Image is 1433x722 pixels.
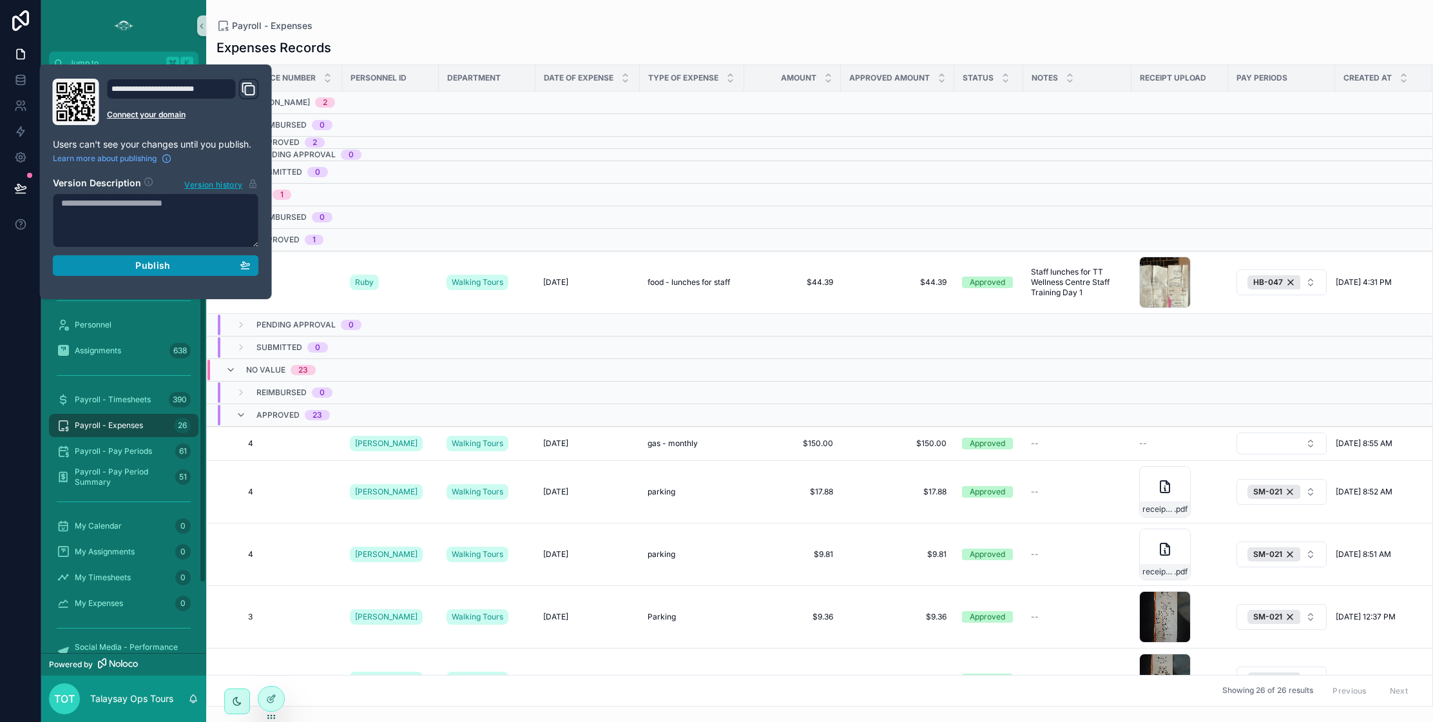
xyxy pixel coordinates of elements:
a: Powered by [41,653,206,676]
div: 2 [323,97,327,108]
span: Payroll - Pay Period Summary [75,467,170,487]
span: Ruby [355,277,374,288]
a: Walking Tours [447,544,528,565]
a: -- [1031,549,1124,560]
span: [DATE] [543,612,568,622]
span: Approved [256,137,300,148]
span: 3 [248,674,253,685]
button: Select Button [1236,541,1327,567]
a: 3 [248,612,334,622]
span: TOT [54,691,75,707]
span: Payroll - Expenses [232,19,313,32]
span: parking [648,549,675,560]
span: -- [1031,674,1039,685]
button: Publish [53,255,259,276]
span: Walking Tours [452,674,503,685]
div: 0 [175,596,191,611]
span: Staff lunches for TT Wellness Centre Staff Training Day 1 [1031,267,1124,298]
span: [DATE] 12:37 PM [1336,612,1396,622]
span: [PERSON_NAME] [355,438,418,449]
div: Domain and Custom Link [107,79,259,125]
a: Connect your domain [107,110,259,120]
a: -- [1031,674,1124,685]
span: Date of Expense [544,73,613,83]
a: [DATE] [543,277,632,288]
a: [DATE] 8:51 AM [1336,549,1416,560]
a: Payroll - Pay Periods61 [49,440,198,463]
a: -- [1031,487,1124,497]
div: 0 [320,120,325,130]
a: $9.36 [849,612,947,622]
div: 0 [175,570,191,585]
button: Jump to...K [49,52,198,75]
a: Select Button [1236,666,1327,693]
div: Approved [970,486,1005,498]
span: Walking Tours [452,612,503,622]
span: My Calendar [75,521,122,531]
a: $44.39 [752,277,833,288]
a: Walking Tours [447,607,528,627]
div: 0 [315,342,320,353]
span: Parking [648,612,676,622]
span: Submitted [256,342,302,353]
a: Payroll - Expenses [216,19,313,32]
span: 4 [248,438,253,449]
a: $9.81 [752,549,833,560]
a: Approved [962,486,1015,498]
a: $17.88 [849,487,947,497]
a: Parking [648,674,736,685]
span: [DATE] [543,487,568,497]
a: Ruby [350,275,379,290]
span: Pending Approval [256,150,336,160]
span: Personnel ID [351,73,407,83]
a: $150.00 [752,438,833,449]
button: Select Button [1236,269,1327,295]
a: [DATE] [543,549,632,560]
a: My Assignments0 [49,540,198,563]
span: Reimbursed [256,212,307,222]
span: No value [246,365,285,375]
a: Walking Tours [447,484,508,500]
a: Approved [962,611,1015,623]
p: Talaysay Ops Tours [90,692,173,705]
span: Publish [135,260,170,271]
div: 1 [280,190,284,200]
span: .pdf [1174,504,1188,514]
div: Approved [970,438,1005,449]
span: Jump to... [69,58,161,68]
span: [DATE] [543,277,568,288]
span: Social Media - Performance Tracker [75,642,186,663]
a: Approved [962,674,1015,685]
span: [DATE] 8:52 AM [1336,487,1392,497]
a: Walking Tours [447,669,528,690]
a: Walking Tours [447,275,508,290]
div: 23 [298,365,308,375]
a: 3 [248,674,334,685]
span: Approved [256,235,300,245]
a: [PERSON_NAME] [350,609,423,625]
span: Parking [648,674,676,685]
div: 0 [175,518,191,534]
a: Approved [962,438,1015,449]
a: $150.00 [849,438,947,449]
span: Status [963,73,994,83]
span: Pay Periods [1236,73,1287,83]
span: Submitted [256,167,302,177]
a: [PERSON_NAME] [350,672,423,687]
span: parking [648,487,675,497]
div: 0 [320,212,325,222]
a: Social Media - Performance Tracker [49,641,198,664]
a: receipt-(38).pdf [1139,466,1220,518]
span: Walking Tours [452,277,503,288]
button: Unselect 21 [1247,672,1301,687]
div: 638 [169,343,191,358]
a: Walking Tours [447,433,528,454]
span: $9.36 [752,612,833,622]
span: [DATE] 4:31 PM [1336,277,1392,288]
a: My Calendar0 [49,514,198,538]
a: Walking Tours [447,609,508,625]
